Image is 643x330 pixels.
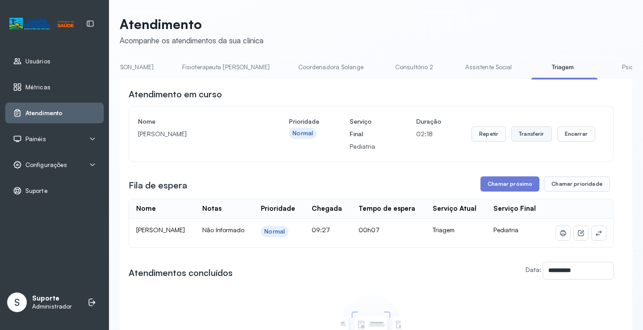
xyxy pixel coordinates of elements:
div: Triagem [433,226,479,234]
h3: Fila de espera [129,179,187,192]
p: [PERSON_NAME] [138,128,259,140]
p: Administrador [32,303,72,310]
button: Chamar próximo [480,176,539,192]
span: Configurações [25,161,67,169]
div: Serviço Atual [433,205,476,213]
span: 09:27 [312,226,330,234]
div: Nome [136,205,156,213]
div: Prioridade [261,205,295,213]
a: Assistente Social [456,60,521,75]
span: Atendimento [25,109,63,117]
div: Serviço Final [493,205,536,213]
div: Tempo de espera [359,205,415,213]
button: Transferir [511,126,552,142]
button: Repetir [472,126,506,142]
span: Não Informado [202,226,244,234]
div: Normal [292,129,313,137]
span: Pediatria [493,226,518,234]
p: Pediatria [350,140,386,153]
a: Coordenadora Solange [289,60,372,75]
label: Data: [526,266,541,273]
div: Normal [264,228,285,235]
p: Suporte [32,294,72,303]
button: Encerrar [557,126,595,142]
h4: Serviço Final [350,115,386,140]
a: Fisioterapeuta [PERSON_NAME] [173,60,279,75]
span: Usuários [25,58,50,65]
p: Atendimento [120,16,263,32]
a: Métricas [13,83,96,92]
span: Painéis [25,135,46,143]
span: 00h07 [359,226,380,234]
span: [PERSON_NAME] [136,226,185,234]
h4: Nome [138,115,259,128]
a: Triagem [531,60,594,75]
span: Suporte [25,187,48,195]
div: Chegada [312,205,342,213]
h3: Atendimentos concluídos [129,267,233,279]
a: Consultório 2 [383,60,446,75]
button: Chamar prioridade [544,176,610,192]
h4: Duração [416,115,441,128]
a: Atendimento [13,109,96,117]
h3: Atendimento em curso [129,88,222,100]
p: 02:18 [416,128,441,140]
h4: Prioridade [289,115,319,128]
span: Métricas [25,84,50,91]
div: Acompanhe os atendimentos da sua clínica [120,36,263,45]
a: Usuários [13,57,96,66]
img: Logotipo do estabelecimento [9,17,74,31]
div: Notas [202,205,221,213]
